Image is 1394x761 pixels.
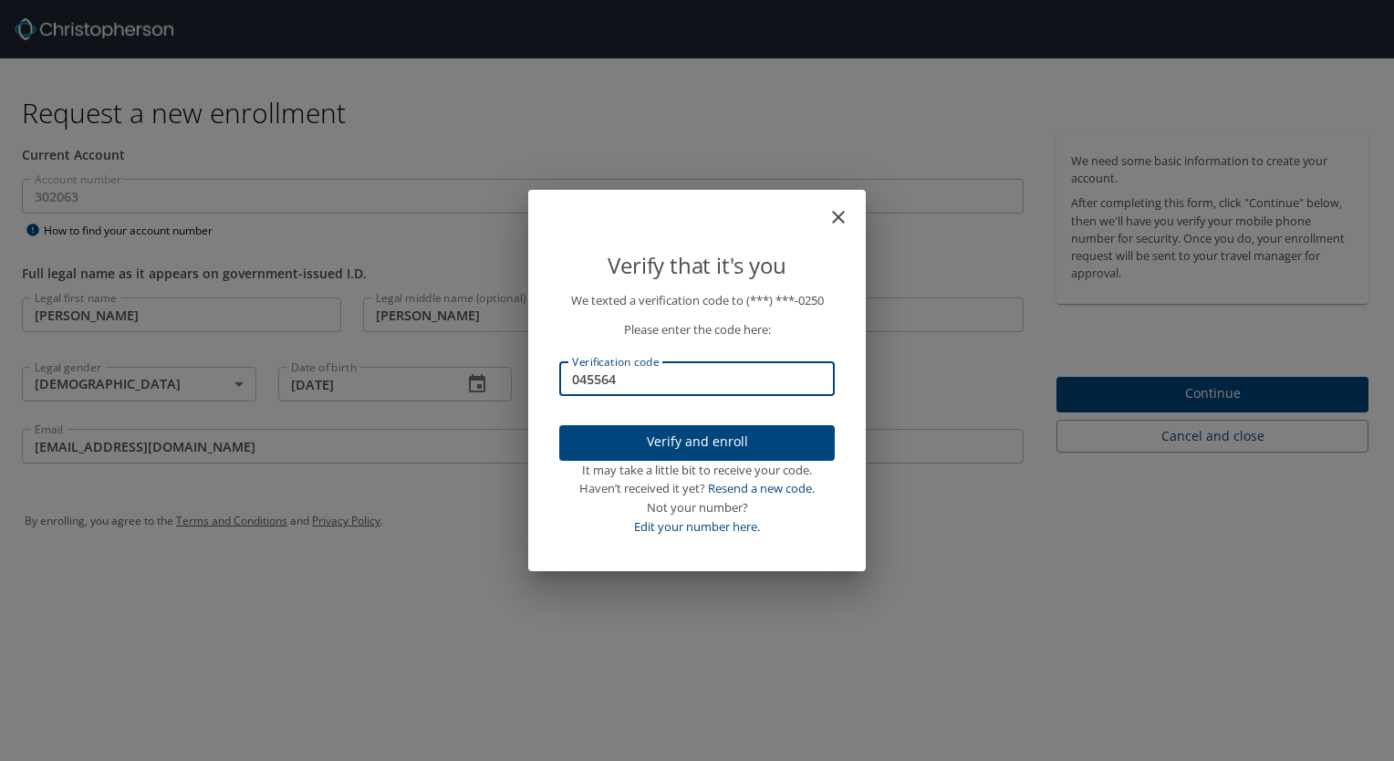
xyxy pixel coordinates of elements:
a: Edit your number here. [634,518,760,535]
div: Not your number? [559,498,835,517]
a: Resend a new code. [708,480,815,496]
div: Haven’t received it yet? [559,479,835,498]
div: It may take a little bit to receive your code. [559,461,835,480]
p: Verify that it's you [559,248,835,283]
span: Verify and enroll [574,431,820,453]
button: Verify and enroll [559,425,835,461]
p: Please enter the code here: [559,320,835,339]
p: We texted a verification code to (***) ***- 0250 [559,291,835,310]
button: close [837,197,858,219]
